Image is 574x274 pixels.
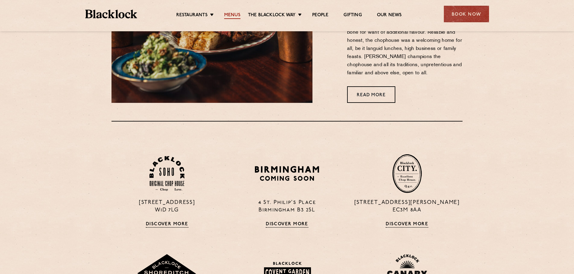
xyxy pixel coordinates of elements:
a: Menus [224,12,240,19]
p: Established in the 1690s, chophouses became the beating heart of towns and cities up and down the... [347,4,463,77]
a: Discover More [386,222,428,228]
a: The Blacklock Way [248,12,296,19]
img: Soho-stamp-default.svg [149,156,184,191]
p: 4 St. Philip's Place Birmingham B3 2SL [231,199,342,214]
p: [STREET_ADDRESS][PERSON_NAME] EC3M 8AA [352,199,463,214]
div: Book Now [444,6,489,22]
img: BIRMINGHAM-P22_-e1747915156957.png [254,164,320,183]
a: Our News [377,12,402,19]
p: [STREET_ADDRESS] W1D 7LG [111,199,222,214]
a: People [312,12,328,19]
a: Discover More [266,222,308,228]
a: Restaurants [176,12,208,19]
img: BL_Textured_Logo-footer-cropped.svg [85,10,137,18]
a: Gifting [343,12,362,19]
img: City-stamp-default.svg [392,154,422,193]
a: Read More [347,86,395,103]
a: Discover More [146,222,188,228]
